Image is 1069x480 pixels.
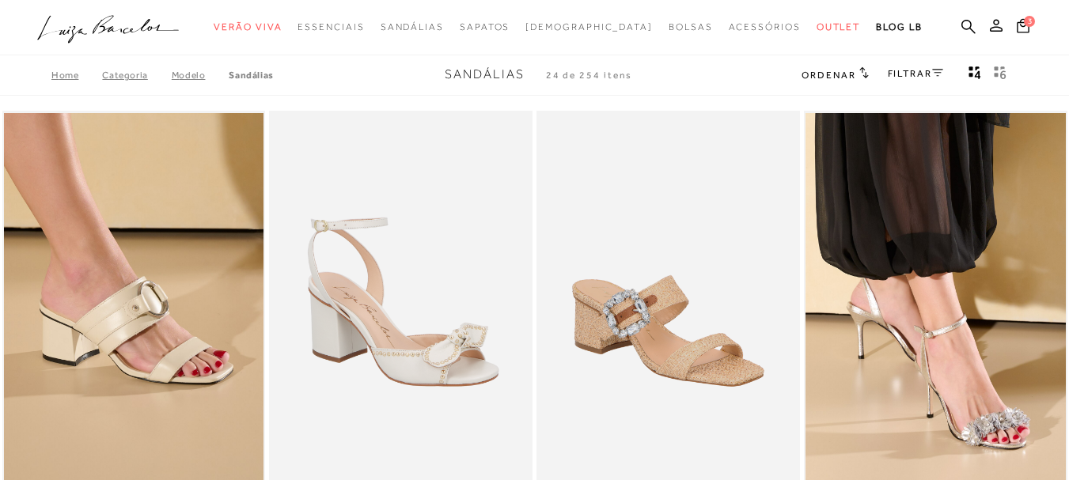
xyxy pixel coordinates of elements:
[298,21,364,32] span: Essenciais
[214,13,282,42] a: noSubCategoriesText
[876,13,922,42] a: BLOG LB
[229,70,273,81] a: Sandálias
[546,70,633,81] span: 24 de 254 itens
[729,13,801,42] a: noSubCategoriesText
[876,21,922,32] span: BLOG LB
[298,13,364,42] a: noSubCategoriesText
[964,65,986,85] button: Mostrar 4 produtos por linha
[460,21,510,32] span: Sapatos
[888,68,943,79] a: FILTRAR
[445,67,525,81] span: Sandálias
[669,21,713,32] span: Bolsas
[51,70,102,81] a: Home
[817,21,861,32] span: Outlet
[381,21,444,32] span: Sandálias
[525,13,653,42] a: noSubCategoriesText
[172,70,229,81] a: Modelo
[729,21,801,32] span: Acessórios
[381,13,444,42] a: noSubCategoriesText
[989,65,1011,85] button: gridText6Desc
[1024,16,1035,27] span: 3
[802,70,855,81] span: Ordenar
[525,21,653,32] span: [DEMOGRAPHIC_DATA]
[817,13,861,42] a: noSubCategoriesText
[460,13,510,42] a: noSubCategoriesText
[102,70,171,81] a: Categoria
[214,21,282,32] span: Verão Viva
[1012,17,1034,39] button: 3
[669,13,713,42] a: noSubCategoriesText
